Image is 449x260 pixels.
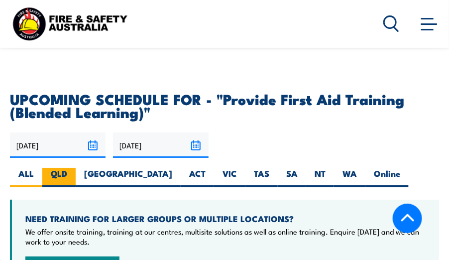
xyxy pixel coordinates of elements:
h2: UPCOMING SCHEDULE FOR - "Provide First Aid Training (Blended Learning)" [10,92,439,118]
label: WA [334,168,365,187]
label: ACT [181,168,214,187]
p: We offer onsite training, training at our centres, multisite solutions as well as online training... [25,227,426,247]
input: To date [113,132,209,158]
label: [GEOGRAPHIC_DATA] [76,168,181,187]
label: SA [278,168,306,187]
label: NT [306,168,334,187]
h4: NEED TRAINING FOR LARGER GROUPS OR MULTIPLE LOCATIONS? [25,213,426,224]
label: TAS [245,168,278,187]
label: VIC [214,168,245,187]
label: ALL [10,168,42,187]
input: From date [10,132,106,158]
label: QLD [42,168,76,187]
label: Online [365,168,409,187]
